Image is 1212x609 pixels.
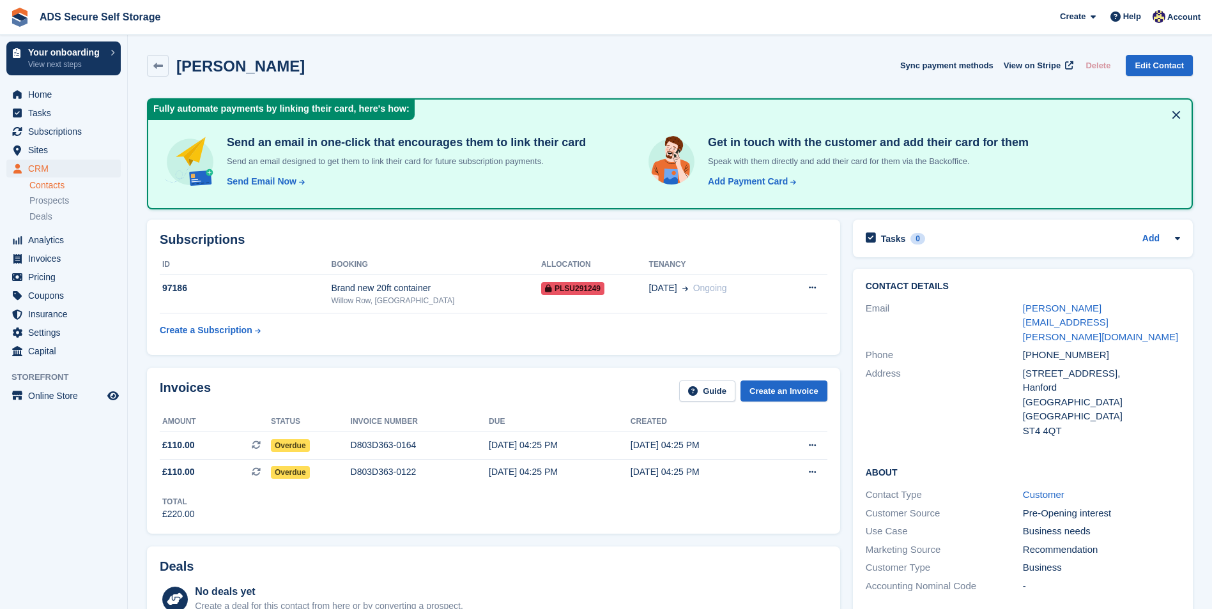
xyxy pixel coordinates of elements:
[1023,506,1180,521] div: Pre-Opening interest
[10,8,29,27] img: stora-icon-8386f47178a22dfd0bd8f6a31ec36ba5ce8667c1dd55bd0f319d3a0aa187defe.svg
[29,179,121,192] a: Contacts
[6,324,121,342] a: menu
[910,233,925,244] div: 0
[6,287,121,304] a: menu
[740,380,827,402] a: Create an Invoice
[195,584,463,599] div: No deals yet
[29,210,121,223] a: Deals
[160,412,271,432] th: Amount
[541,255,649,275] th: Allocation
[6,123,121,140] a: menu
[631,412,772,432] th: Created
[1023,524,1180,539] div: Business needs
[1142,232,1160,246] a: Add
[28,342,105,360] span: Capital
[999,55,1076,76] a: View on Stripe
[162,496,195,507] div: Total
[28,123,105,140] span: Subscriptions
[6,104,121,122] a: menu
[1060,10,1085,23] span: Create
[28,48,104,57] p: Your onboarding
[160,282,332,295] div: 97186
[679,380,735,402] a: Guide
[28,387,105,405] span: Online Store
[6,268,121,286] a: menu
[1004,59,1061,72] span: View on Stripe
[708,175,788,188] div: Add Payment Card
[1023,303,1178,342] a: [PERSON_NAME][EMAIL_ADDRESS][PERSON_NAME][DOMAIN_NAME]
[28,231,105,249] span: Analytics
[160,324,252,337] div: Create a Subscription
[271,412,351,432] th: Status
[28,59,104,70] p: View next steps
[164,135,217,188] img: send-email-b5881ef4c8f827a638e46e229e590028c7e36e3a6c99d2365469aff88783de13.svg
[28,86,105,103] span: Home
[332,282,541,295] div: Brand new 20ft container
[160,380,211,402] h2: Invoices
[866,579,1023,594] div: Accounting Nominal Code
[6,41,121,75] a: Your onboarding View next steps
[6,387,121,405] a: menu
[489,465,631,479] div: [DATE] 04:25 PM
[900,55,993,76] button: Sync payment methods
[105,388,121,403] a: Preview store
[271,466,310,479] span: Overdue
[6,250,121,267] a: menu
[866,301,1023,345] div: Email
[12,371,127,384] span: Storefront
[1023,380,1180,395] div: Hanford
[866,524,1023,539] div: Use Case
[489,412,631,432] th: Due
[703,175,797,188] a: Add Payment Card
[6,141,121,159] a: menu
[6,231,121,249] a: menu
[160,319,261,342] a: Create a Subscription
[703,155,1029,168] p: Speak with them directly and add their card for them via the Backoffice.
[28,268,105,286] span: Pricing
[1023,489,1064,500] a: Customer
[866,543,1023,557] div: Marketing Source
[866,560,1023,575] div: Customer Type
[28,160,105,177] span: CRM
[1023,348,1180,363] div: [PHONE_NUMBER]
[1023,424,1180,439] div: ST4 4QT
[693,283,727,293] span: Ongoing
[176,57,305,75] h2: [PERSON_NAME]
[29,211,52,223] span: Deals
[6,342,121,360] a: menu
[1023,409,1180,424] div: [GEOGRAPHIC_DATA]
[162,507,195,521] div: £220.00
[866,488,1023,502] div: Contact Type
[1123,10,1141,23] span: Help
[866,348,1023,363] div: Phone
[1126,55,1193,76] a: Edit Contact
[28,324,105,342] span: Settings
[332,295,541,306] div: Willow Row, [GEOGRAPHIC_DATA]
[6,305,121,323] a: menu
[881,233,906,244] h2: Tasks
[162,439,195,452] span: £110.00
[351,412,489,432] th: Invoice number
[1023,560,1180,575] div: Business
[351,465,489,479] div: D803D363-0122
[351,439,489,452] div: D803D363-0164
[332,255,541,275] th: Booking
[866,366,1023,439] div: Address
[6,160,121,177] a: menu
[28,287,105,304] span: Coupons
[866,465,1180,478] h2: About
[649,255,782,275] th: Tenancy
[703,135,1029,150] h4: Get in touch with the customer and add their card for them
[29,195,69,207] span: Prospects
[1167,11,1200,24] span: Account
[1023,543,1180,557] div: Recommendation
[28,305,105,323] span: Insurance
[28,250,105,267] span: Invoices
[1023,579,1180,594] div: -
[1023,366,1180,381] div: [STREET_ADDRESS],
[28,104,105,122] span: Tasks
[160,255,332,275] th: ID
[162,465,195,479] span: £110.00
[271,439,310,452] span: Overdue
[148,100,415,120] div: Fully automate payments by linking their card, here's how:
